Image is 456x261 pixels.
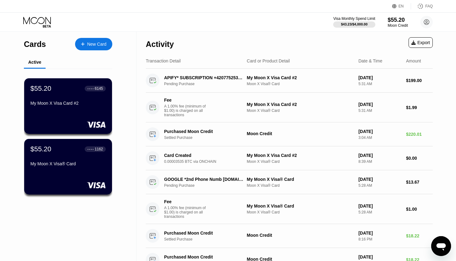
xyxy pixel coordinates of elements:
[358,153,401,158] div: [DATE]
[358,183,401,188] div: 5:28 AM
[164,159,251,164] div: 0.00003535 BTC via ONCHAIN
[95,147,103,151] div: 1162
[247,183,354,188] div: Moon X Visa® Card
[341,22,368,26] div: $43.23 / $4,000.00
[146,224,433,248] div: Purchased Moon CreditSettled PurchaseMoon Credit[DATE]8:16 PM$18.22
[164,177,244,182] div: GOOGLE *2nd Phone Numb [DOMAIN_NAME][URL][GEOGRAPHIC_DATA]
[247,177,354,182] div: My Moon X Visa® Card
[30,101,106,106] div: My Moon X Visa Card #2
[146,170,433,194] div: GOOGLE *2nd Phone Numb [DOMAIN_NAME][URL][GEOGRAPHIC_DATA]Pending PurchaseMy Moon X Visa® CardMoo...
[164,129,244,134] div: Purchased Moon Credit
[358,210,401,214] div: 5:28 AM
[358,204,401,208] div: [DATE]
[358,82,401,86] div: 5:31 AM
[146,146,433,170] div: Card Created0.00003535 BTC via ONCHAINMy Moon X Visa Card #2Moon X Visa® Card[DATE]8:39 AM$0.00
[358,254,401,259] div: [DATE]
[30,145,51,153] div: $55.20
[406,233,433,238] div: $18.22
[87,88,94,89] div: ● ● ● ●
[164,153,244,158] div: Card Created
[164,82,251,86] div: Pending Purchase
[146,69,433,93] div: APIFY* SUBSCRIPTION +420775253782CZPending PurchaseMy Moon X Visa Card #2Moon X Visa® Card[DATE]5...
[358,102,401,107] div: [DATE]
[388,17,408,23] div: $55.20
[30,85,51,93] div: $55.20
[146,93,433,122] div: FeeA 1.00% fee (minimum of $1.00) is charged on all transactionsMy Moon X Visa Card #2Moon X Visa...
[75,38,112,50] div: New Card
[409,37,433,48] div: Export
[392,3,411,9] div: EN
[164,231,244,236] div: Purchased Moon Credit
[358,75,401,80] div: [DATE]
[164,75,244,80] div: APIFY* SUBSCRIPTION +420775253782CZ
[333,16,375,28] div: Visa Monthly Spend Limit$43.23/$4,000.00
[388,17,408,28] div: $55.20Moon Credit
[247,108,354,113] div: Moon X Visa® Card
[358,129,401,134] div: [DATE]
[87,42,106,47] div: New Card
[146,194,433,224] div: FeeA 1.00% fee (minimum of $1.00) is charged on all transactionsMy Moon X Visa® CardMoon X Visa® ...
[164,199,208,204] div: Fee
[406,105,433,110] div: $1.99
[406,78,433,83] div: $199.00
[358,231,401,236] div: [DATE]
[164,254,244,259] div: Purchased Moon Credit
[24,40,46,49] div: Cards
[406,207,433,212] div: $1.00
[247,210,354,214] div: Moon X Visa® Card
[247,131,354,136] div: Moon Credit
[406,180,433,185] div: $13.67
[164,237,251,241] div: Settled Purchase
[146,122,433,146] div: Purchased Moon CreditSettled PurchaseMoon Credit[DATE]3:04 AM$220.01
[358,159,401,164] div: 8:39 AM
[247,58,290,63] div: Card or Product Detail
[30,161,106,166] div: My Moon X Visa® Card
[24,78,112,134] div: $55.20● ● ● ●6145My Moon X Visa Card #2
[247,153,354,158] div: My Moon X Visa Card #2
[388,23,408,28] div: Moon Credit
[146,58,181,63] div: Transaction Detail
[247,102,354,107] div: My Moon X Visa Card #2
[358,237,401,241] div: 8:16 PM
[164,206,211,219] div: A 1.00% fee (minimum of $1.00) is charged on all transactions
[146,40,174,49] div: Activity
[406,156,433,161] div: $0.00
[406,132,433,137] div: $220.01
[358,177,401,182] div: [DATE]
[164,104,211,117] div: A 1.00% fee (minimum of $1.00) is charged on all transactions
[411,3,433,9] div: FAQ
[95,86,103,91] div: 6145
[425,4,433,8] div: FAQ
[399,4,404,8] div: EN
[164,183,251,188] div: Pending Purchase
[431,236,451,256] iframe: Button to launch messaging window, conversation in progress
[247,233,354,238] div: Moon Credit
[164,98,208,103] div: Fee
[247,204,354,208] div: My Moon X Visa® Card
[358,58,382,63] div: Date & Time
[247,75,354,80] div: My Moon X Visa Card #2
[358,135,401,140] div: 3:04 AM
[28,60,41,65] div: Active
[87,148,94,150] div: ● ● ● ●
[333,16,375,21] div: Visa Monthly Spend Limit
[411,40,430,45] div: Export
[247,159,354,164] div: Moon X Visa® Card
[24,139,112,195] div: $55.20● ● ● ●1162My Moon X Visa® Card
[247,82,354,86] div: Moon X Visa® Card
[406,58,421,63] div: Amount
[358,108,401,113] div: 5:31 AM
[164,135,251,140] div: Settled Purchase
